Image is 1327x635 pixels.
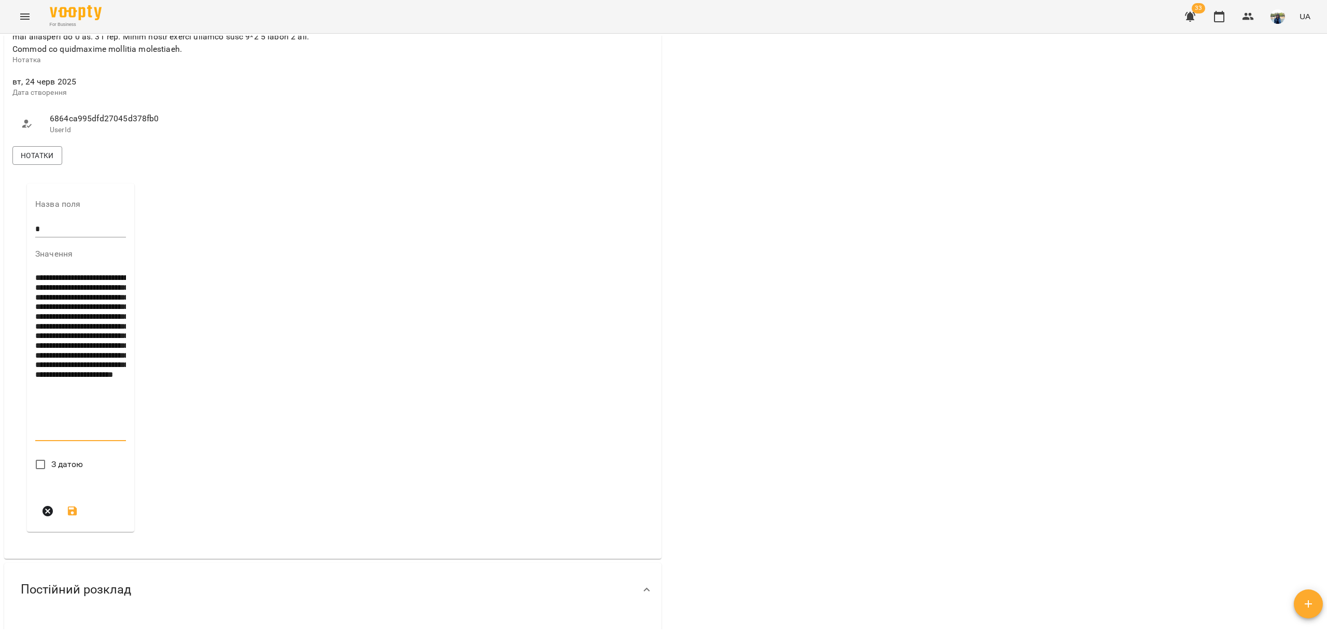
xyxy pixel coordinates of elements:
[51,458,83,471] span: З датою
[12,88,331,98] p: Дата створення
[35,200,126,208] label: Назва поля
[12,55,331,65] p: Нотатка
[50,112,322,125] span: 6864ca995dfd27045d378fb0
[12,4,37,29] button: Menu
[4,563,661,616] div: Постійний розклад
[35,250,126,258] label: Значення
[21,582,131,598] span: Постійний розклад
[1270,9,1285,24] img: 79bf113477beb734b35379532aeced2e.jpg
[12,146,62,165] button: Нотатки
[1295,7,1315,26] button: UA
[21,149,54,162] span: Нотатки
[50,5,102,20] img: Voopty Logo
[1300,11,1310,22] span: UA
[1192,3,1205,13] span: 33
[50,125,322,135] p: UserId
[50,21,102,28] span: For Business
[12,76,331,88] span: вт, 24 черв 2025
